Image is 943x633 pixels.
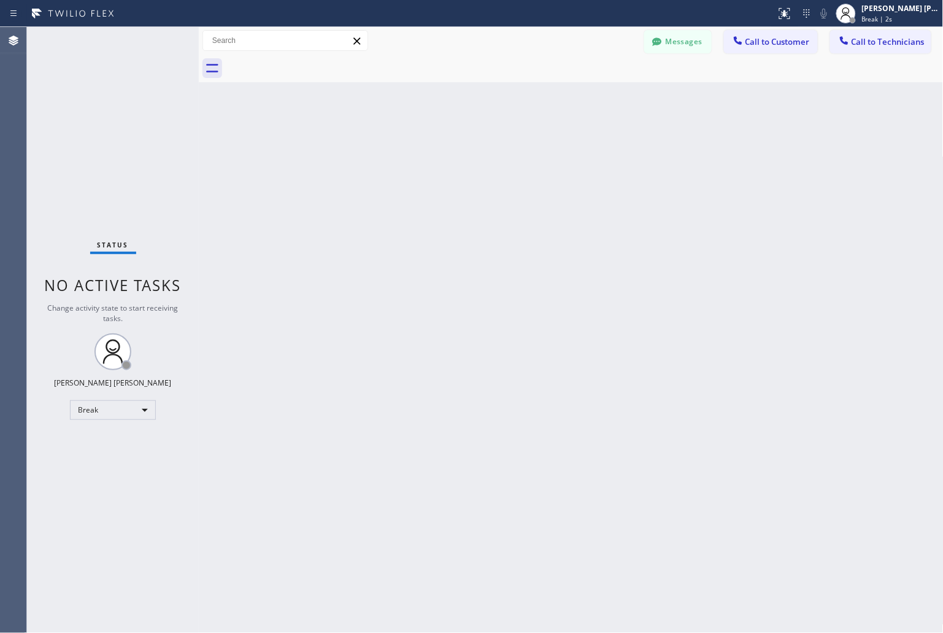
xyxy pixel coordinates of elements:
span: No active tasks [45,275,182,295]
span: Call to Technicians [852,36,925,47]
button: Call to Customer [724,30,818,53]
div: [PERSON_NAME] [PERSON_NAME] [55,378,172,388]
input: Search [203,31,368,50]
span: Status [98,241,129,249]
div: [PERSON_NAME] [PERSON_NAME] [862,3,939,14]
button: Call to Technicians [830,30,931,53]
span: Change activity state to start receiving tasks. [48,303,179,324]
span: Call to Customer [745,36,810,47]
button: Messages [644,30,712,53]
div: Break [70,400,156,420]
button: Mute [815,5,833,22]
span: Break | 2s [862,15,893,23]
